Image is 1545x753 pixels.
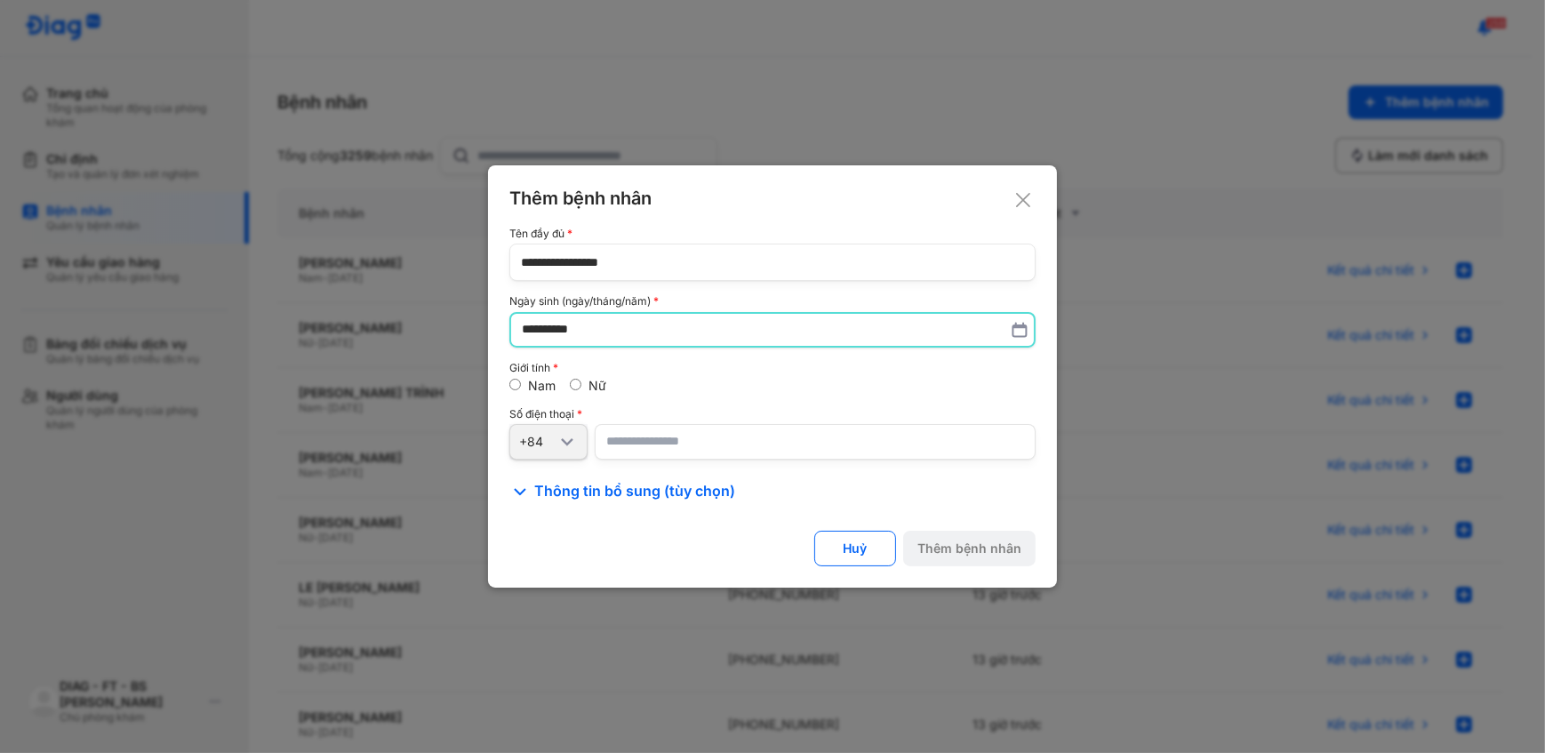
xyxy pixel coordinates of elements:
[917,541,1021,557] div: Thêm bệnh nhân
[814,531,896,566] button: Huỷ
[519,434,556,450] div: +84
[528,378,556,393] label: Nam
[509,187,1036,210] div: Thêm bệnh nhân
[509,228,1036,240] div: Tên đầy đủ
[509,362,1036,374] div: Giới tính
[588,378,606,393] label: Nữ
[534,481,735,502] span: Thông tin bổ sung (tùy chọn)
[903,531,1036,566] button: Thêm bệnh nhân
[509,408,1036,421] div: Số điện thoại
[509,295,1036,308] div: Ngày sinh (ngày/tháng/năm)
